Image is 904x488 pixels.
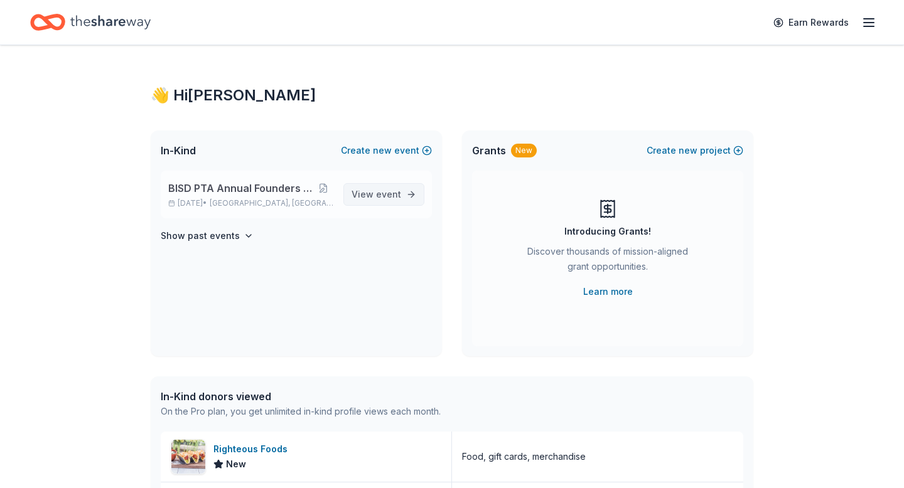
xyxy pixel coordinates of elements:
div: Righteous Foods [213,442,293,457]
div: 👋 Hi [PERSON_NAME] [151,85,753,105]
div: Introducing Grants! [564,224,651,239]
span: new [373,143,392,158]
a: View event [343,183,424,206]
img: Image for Righteous Foods [171,440,205,474]
div: On the Pro plan, you get unlimited in-kind profile views each month. [161,404,441,419]
span: event [376,189,401,199]
div: In-Kind donors viewed [161,389,441,404]
button: Show past events [161,228,254,243]
span: Grants [472,143,506,158]
span: In-Kind [161,143,196,158]
button: Createnewevent [341,143,432,158]
span: [GEOGRAPHIC_DATA], [GEOGRAPHIC_DATA] [210,198,333,208]
span: BISD PTA Annual Founders Day Gala [168,181,313,196]
span: View [352,187,401,202]
span: New [226,457,246,472]
div: Discover thousands of mission-aligned grant opportunities. [522,244,693,279]
a: Home [30,8,151,37]
div: New [511,144,537,157]
span: new [679,143,697,158]
a: Earn Rewards [766,11,856,34]
h4: Show past events [161,228,240,243]
a: Learn more [583,284,633,299]
button: Createnewproject [647,143,743,158]
div: Food, gift cards, merchandise [462,449,586,464]
p: [DATE] • [168,198,333,208]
